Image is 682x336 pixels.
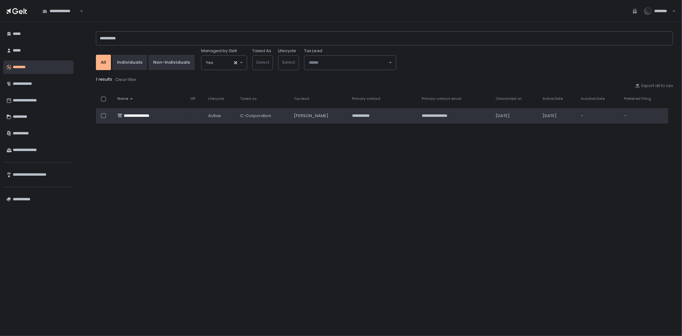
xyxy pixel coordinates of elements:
div: [DATE] [496,113,535,119]
span: VIP [190,96,195,101]
button: Non-Individuals [148,55,195,70]
span: Onboarded on [496,96,522,101]
span: Lifecycle [208,96,224,101]
label: Taxed As [252,48,271,54]
span: Managed by Gelt [201,48,237,54]
span: Primary contact [352,96,380,101]
span: Primary contact email [422,96,461,101]
span: Tax lead [294,96,309,101]
div: Search for option [304,56,396,70]
div: Clear filter [115,77,137,83]
span: Select [282,59,295,65]
div: 1 results [96,76,673,83]
div: Non-Individuals [153,60,190,65]
button: All [96,55,111,70]
div: Search for option [201,56,247,70]
input: Search for option [309,60,388,66]
button: Clear filter [115,76,137,83]
button: Clear Selected [234,61,237,64]
span: Name [117,96,128,101]
span: Taxed as [240,96,257,101]
button: Individuals [112,55,147,70]
div: Search for option [38,4,83,18]
div: Individuals [117,60,142,65]
input: Search for option [213,60,233,66]
div: - [624,113,664,119]
span: Yes [206,60,213,66]
button: Export all to csv [635,83,673,89]
span: Select [256,59,269,65]
div: [DATE] [543,113,573,119]
label: Lifecycle [278,48,296,54]
div: - [581,113,616,119]
span: Preferred Filing [624,96,651,101]
div: All [101,60,106,65]
div: [PERSON_NAME] [294,113,344,119]
span: Active Date [543,96,563,101]
span: Inactive Date [581,96,605,101]
div: C-Corporation [240,113,286,119]
span: Tax Lead [304,48,322,54]
span: active [208,113,221,119]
